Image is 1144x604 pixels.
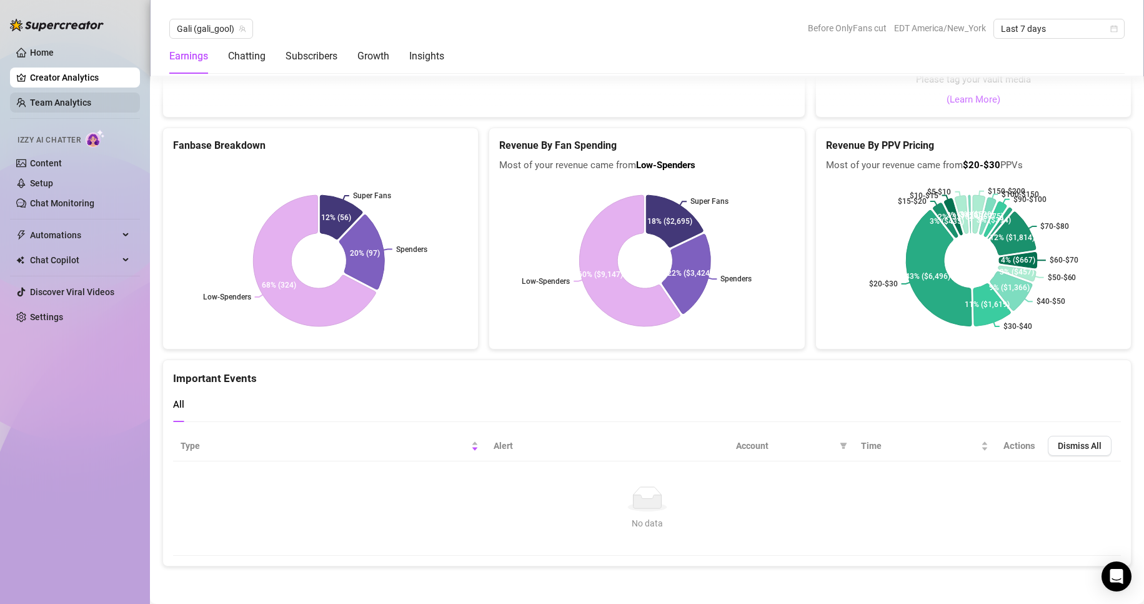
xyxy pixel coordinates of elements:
span: Last 7 days [1001,19,1117,38]
span: EDT America/New_York [894,19,986,38]
span: Type [181,439,469,453]
th: Alert [486,431,729,461]
img: Chat Copilot [16,256,24,264]
text: Spenders [396,245,427,254]
text: $20-$30 [868,279,897,288]
text: Super Fans [690,197,729,206]
div: Important Events [173,360,1121,387]
span: Time [861,439,978,453]
text: $150-$200 [988,186,1025,195]
a: Team Analytics [30,98,91,108]
span: Actions [1003,440,1035,451]
span: filter [837,436,850,455]
span: Account [736,439,835,453]
a: Settings [30,312,63,322]
b: Low-Spenders [636,159,695,171]
span: team [239,25,246,33]
img: AI Chatter [86,129,105,148]
div: Earnings [169,49,208,64]
text: $90-$100 [1013,194,1047,203]
span: Most of your revenue came from [499,158,794,173]
text: $10-$15 [909,191,938,199]
div: Open Intercom Messenger [1102,561,1132,591]
text: Spenders [721,274,752,283]
div: Subscribers [286,49,337,64]
th: Time [853,431,996,461]
text: Super Fans [353,191,391,200]
text: $50-$60 [1048,273,1077,282]
button: Dismiss All [1048,436,1112,456]
span: calendar [1110,25,1118,33]
span: All [173,399,184,410]
a: Chat Monitoring [30,198,94,208]
span: Before OnlyFans cut [808,19,887,38]
text: $100-$150 [1002,189,1039,198]
text: Low-Spenders [203,293,251,301]
span: thunderbolt [16,230,26,240]
text: $60-$70 [1050,256,1078,264]
span: Izzy AI Chatter [17,134,81,146]
span: Chat Copilot [30,250,119,270]
div: Growth [357,49,389,64]
span: Dismiss All [1058,441,1102,451]
h5: Revenue By PPV Pricing [826,138,1121,153]
span: Gali (gali_gool) [177,19,246,38]
th: Type [173,431,486,461]
h5: Revenue By Fan Spending [499,138,794,153]
text: $70-$80 [1041,222,1070,231]
a: Home [30,48,54,58]
div: Insights [409,49,444,64]
a: Discover Viral Videos [30,287,114,297]
b: $20-$30 [963,159,1000,171]
span: Most of your revenue came from PPVs [826,158,1121,173]
a: (Learn More) [947,93,1000,108]
div: Chatting [228,49,266,64]
span: Automations [30,225,119,245]
text: $15-$20 [898,197,927,206]
text: $30-$40 [1003,322,1032,331]
span: Please tag your vault media [916,73,1031,88]
a: Content [30,158,62,168]
text: $40-$50 [1037,297,1065,306]
div: No data [186,516,1108,530]
img: logo-BBDzfeDw.svg [10,19,104,31]
text: Low-Spenders [522,277,570,286]
h5: Fanbase Breakdown [173,138,468,153]
span: filter [840,442,847,450]
a: Setup [30,178,53,188]
a: Creator Analytics [30,68,130,88]
text: $5-$10 [927,187,951,196]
